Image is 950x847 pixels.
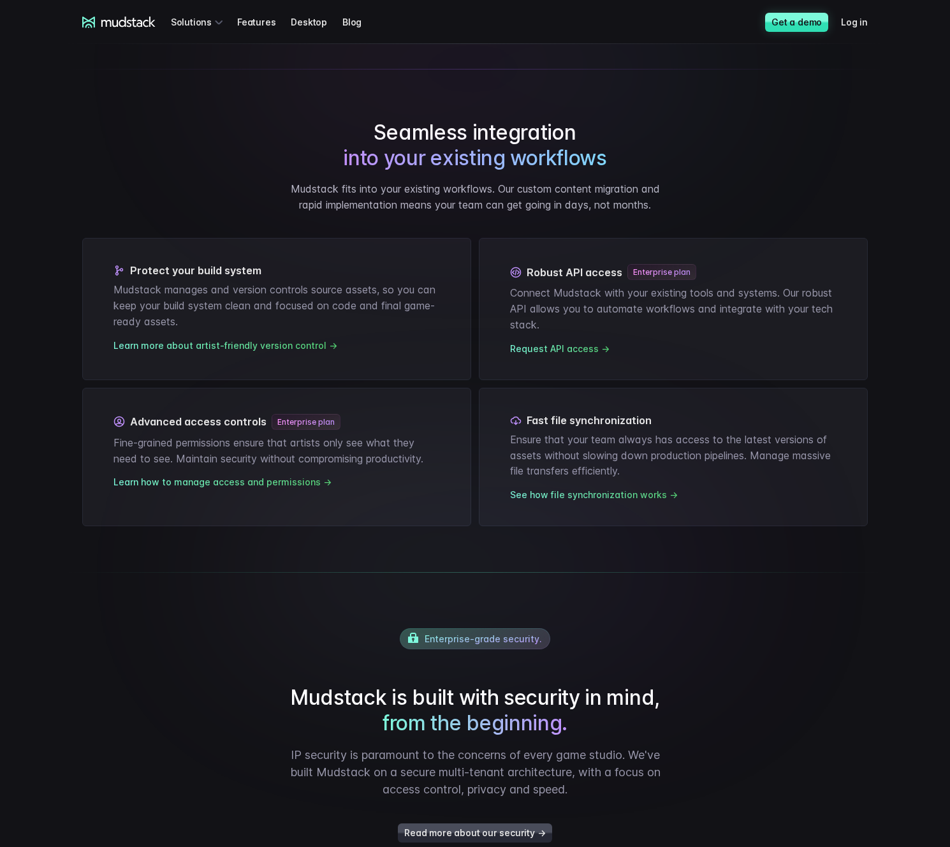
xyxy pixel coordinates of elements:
a: Blog [342,10,377,34]
h3: Robust API access [510,264,837,280]
a: See how file synchronization works → [510,489,678,500]
a: Request API access → [510,343,610,354]
span: from the beginning. [383,711,567,736]
a: Learn how to manage access and permissions → [113,476,332,487]
a: Log in [841,10,883,34]
a: Learn more about artist-friendly version control → [113,340,337,351]
span: Enterprise plan [277,417,335,427]
p: Mudstack fits into your existing workflows. Our custom content migration and rapid implementation... [284,181,666,213]
span: Enterprise plan [633,267,691,277]
h2: Mudstack is built with security in mind, [284,685,666,736]
p: IP security is paramount to the concerns of every game studio. We've built Mudstack on a secure m... [284,746,666,798]
h3: Advanced access controls [113,414,440,430]
span: into your existing workflows [343,145,607,171]
p: Connect Mudstack with your existing tools and systems. Our robust API allows you to automate work... [510,285,837,332]
a: Features [237,10,291,34]
h3: Protect your build system [113,264,440,277]
a: Read more about our security → [398,823,552,843]
span: Enterprise-grade security. [425,633,542,644]
p: Ensure that your team always has access to the latest versions of assets without slowing down pro... [510,432,837,479]
span: Art team size [213,105,272,116]
span: Job title [213,53,248,64]
span: Work with outsourced artists? [15,231,149,242]
div: Solutions [171,10,227,34]
input: Work with outsourced artists? [3,232,11,240]
p: Fine-grained permissions ensure that artists only see what they need to see. Maintain security wi... [113,435,440,467]
span: Last name [213,1,261,11]
p: Mudstack manages and version controls source assets, so you can keep your build system clean and ... [113,282,440,329]
a: Get a demo [765,13,828,32]
h3: Fast file synchronization [510,414,837,427]
a: Desktop [291,10,342,34]
a: mudstack logo [82,17,156,28]
h2: Seamless integration [284,120,666,171]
